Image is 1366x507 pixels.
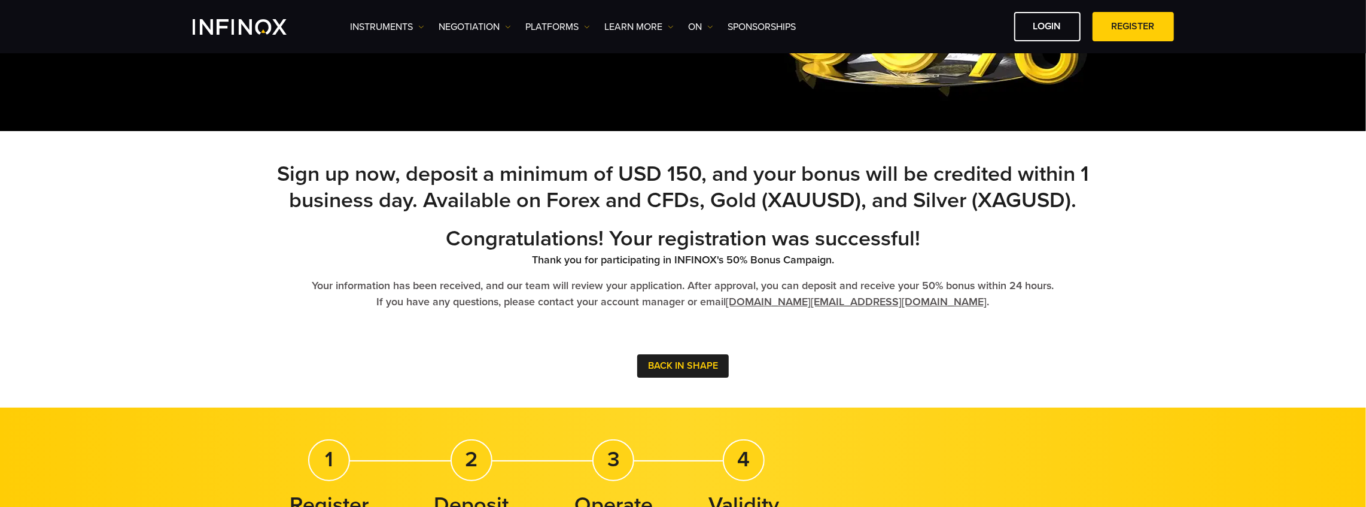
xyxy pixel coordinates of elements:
font: NEGOTIATION [439,21,500,33]
font: Instruments [351,21,413,33]
a: Register [1093,12,1174,41]
font: BACK IN SHAPE [648,360,718,372]
button: BACK IN SHAPE [637,354,729,378]
font: If you have any questions, please contact your account manager or email [377,295,726,308]
a: [DOMAIN_NAME][EMAIL_ADDRESS][DOMAIN_NAME] [726,295,987,308]
font: PLATFORMS [526,21,579,33]
a: NEGOTIATION [439,20,511,34]
font: 1 [325,447,333,472]
font: Register [1112,20,1155,32]
font: 2 [465,447,477,472]
font: Sign up now, deposit a minimum of USD 150, and your bonus will be credited within 1 business day.... [277,161,1089,213]
font: Login [1033,20,1061,32]
a: INFINOX Logo [193,19,315,35]
font: Thank you for participating in INFINOX's 50% Bonus Campaign. [532,253,834,266]
font: Learn more [605,21,663,33]
a: Learn more [605,20,674,34]
a: Sponsorships [728,20,796,34]
font: Congratulations! Your registration was successful! [446,226,920,251]
a: ON [689,20,713,34]
font: 4 [737,447,750,472]
font: Sponsorships [728,21,796,33]
font: 3 [607,447,620,472]
font: Your information has been received, and our team will review your application. After approval, yo... [312,279,1054,292]
font: ON [689,21,702,33]
a: PLATFORMS [526,20,590,34]
a: Instruments [351,20,424,34]
a: Login [1014,12,1081,41]
font: . [987,295,990,308]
